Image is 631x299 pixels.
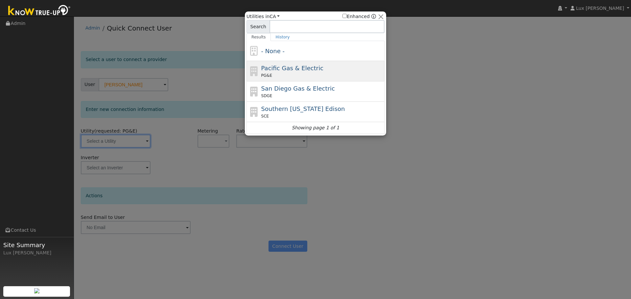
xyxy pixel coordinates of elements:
[261,85,335,92] span: San Diego Gas & Electric
[342,13,370,20] label: Enhanced
[5,4,74,18] img: Know True-Up
[271,33,295,41] a: History
[261,65,323,72] span: Pacific Gas & Electric
[261,73,272,78] span: PG&E
[246,13,280,20] span: Utilities in
[576,6,624,11] span: Lux [PERSON_NAME]
[246,20,270,33] span: Search
[261,48,285,54] span: - None -
[246,33,271,41] a: Results
[261,113,269,119] span: SCE
[3,241,70,249] span: Site Summary
[342,14,347,18] input: Enhanced
[342,13,376,20] span: Show enhanced providers
[371,14,376,19] a: Enhanced Providers
[34,288,39,293] img: retrieve
[269,14,280,19] a: CA
[3,249,70,256] div: Lux [PERSON_NAME]
[292,124,339,131] i: Showing page 1 of 1
[261,93,272,99] span: SDGE
[261,105,345,112] span: Southern [US_STATE] Edison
